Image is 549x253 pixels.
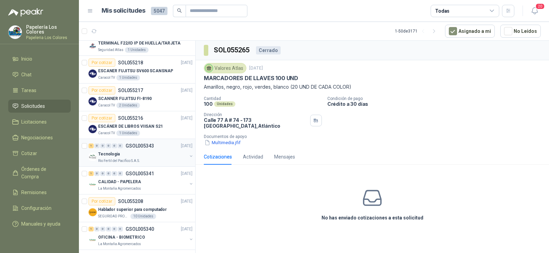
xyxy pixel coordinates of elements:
div: Todas [435,7,449,15]
a: Remisiones [8,186,71,199]
div: 1 Unidades [116,130,140,136]
p: Rio Fertil del Pacífico S.A.S. [98,158,140,164]
p: GSOL005341 [126,171,154,176]
a: Tareas [8,84,71,97]
span: Licitaciones [21,118,47,126]
img: Company Logo [89,208,97,216]
div: 0 [106,171,111,176]
p: Caracol TV [98,103,115,108]
p: Papeleria Los Colores [26,36,71,40]
img: Company Logo [89,153,97,161]
a: 1 0 0 0 0 0 GSOL005343[DATE] Company LogoTecnologiaRio Fertil del Pacífico S.A.S. [89,142,194,164]
div: 0 [118,143,123,148]
div: 0 [106,143,111,148]
p: Caracol TV [98,75,115,80]
a: Por cotizarSOL055217[DATE] Company LogoSCANNER FUJITSU FI-8190Caracol TV2 Unidades [79,84,195,111]
p: Caracol TV [98,130,115,136]
p: Cantidad [204,96,322,101]
button: 20 [528,5,541,17]
p: Papelería Los Colores [26,25,71,34]
div: 0 [112,171,117,176]
p: SCANNER FUJITSU FI-8190 [98,96,152,102]
span: Manuales y ayuda [21,220,60,228]
button: Asignado a mi [445,25,495,38]
p: [DATE] [249,65,263,72]
p: CALIDAD - PAPELERA [98,179,141,185]
div: Valores Atlas [204,63,246,73]
span: 20 [535,3,545,10]
p: SEGURIDAD PROVISER LTDA [98,214,129,219]
button: No Leídos [500,25,541,38]
a: Por cotizarSOL055218[DATE] Company LogoESCANER FUJITSU SV600 SCANSNAPCaracol TV1 Unidades [79,56,195,84]
div: 0 [118,171,123,176]
p: Amarillos, negro, rojo, verdes, blanco (20 UND DE CADA COLOR) [204,83,541,91]
div: 1 [89,171,94,176]
a: Por cotizarSOL055208[DATE] Company LogoHablador superior para computadorSEGURIDAD PROVISER LTDA10... [79,194,195,222]
p: Documentos de apoyo [204,134,546,139]
img: Company Logo [9,26,22,39]
p: GSOL005340 [126,227,154,231]
a: Negociaciones [8,131,71,144]
span: Solicitudes [21,102,45,110]
a: Por cotizarSOL055216[DATE] Company LogoESCÁNER DE LIBROS VIISAN S21Caracol TV1 Unidades [79,111,195,139]
p: [DATE] [181,60,192,66]
div: 0 [94,143,100,148]
div: 1 - 50 de 3171 [395,26,440,37]
a: Chat [8,68,71,81]
div: Cerrado [256,46,281,54]
div: Cotizaciones [204,153,232,161]
a: Inicio [8,52,71,65]
p: OFICINA - BIOMETRICO [98,234,145,241]
div: 0 [112,143,117,148]
p: SOL055208 [118,199,143,204]
p: Dirección [204,112,307,117]
div: 0 [100,143,105,148]
p: SOL055218 [118,60,143,65]
div: 0 [94,171,100,176]
div: 1 [89,227,94,231]
img: Company Logo [89,180,97,189]
div: 0 [112,227,117,231]
p: Calle 77 A # 74 - 173 [GEOGRAPHIC_DATA] , Atlántico [204,117,307,129]
span: Negociaciones [21,134,53,141]
span: Tareas [21,87,36,94]
p: GSOL005343 [126,143,154,148]
div: 0 [118,227,123,231]
img: Logo peakr [8,8,43,16]
p: SOL055216 [118,116,143,121]
div: 1 Unidades [116,75,140,80]
a: Cotizar [8,147,71,160]
div: 0 [100,227,105,231]
p: [DATE] [181,143,192,149]
div: Por cotizar [89,86,115,94]
img: Company Logo [89,236,97,244]
a: 1 0 0 0 0 0 GSOL005340[DATE] Company LogoOFICINA - BIOMETRICOLa Montaña Agromercados [89,225,194,247]
p: La Montaña Agromercados [98,186,141,191]
p: [DATE] [181,226,192,232]
div: 0 [94,227,100,231]
a: Licitaciones [8,115,71,128]
div: Por cotizar [89,114,115,122]
a: Solicitudes [8,100,71,113]
img: Company Logo [89,97,97,105]
p: ESCÁNER DE LIBROS VIISAN S21 [98,123,163,130]
p: La Montaña Agromercados [98,241,141,247]
p: SOL055217 [118,88,143,93]
a: Manuales y ayuda [8,217,71,230]
img: Company Logo [89,125,97,133]
div: Unidades [214,101,235,107]
p: [DATE] [181,87,192,94]
div: 0 [100,171,105,176]
span: Inicio [21,55,32,63]
div: 2 Unidades [116,103,140,108]
div: 1 Unidades [125,47,149,53]
a: 1 0 0 0 0 0 GSOL005341[DATE] Company LogoCALIDAD - PAPELERALa Montaña Agromercados [89,169,194,191]
a: Órdenes de Compra [8,163,71,183]
a: Configuración [8,202,71,215]
p: Crédito a 30 días [327,101,546,107]
span: Configuración [21,204,51,212]
p: Seguridad Atlas [98,47,124,53]
h1: Mis solicitudes [102,6,145,16]
p: Condición de pago [327,96,546,101]
p: [DATE] [181,198,192,205]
